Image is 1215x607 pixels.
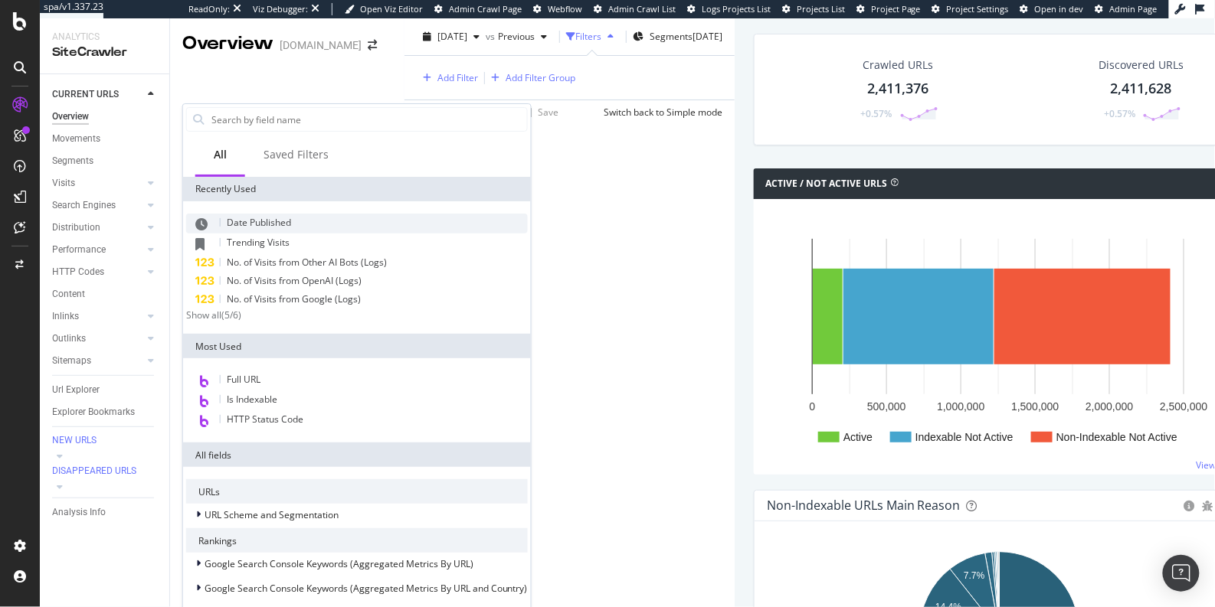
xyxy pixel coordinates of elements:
[186,308,221,321] div: Show all
[227,393,277,406] span: Is Indexable
[1095,3,1158,15] a: Admin Page
[52,404,135,420] div: Explorer Bookmarks
[1056,431,1177,443] text: Non-Indexable Not Active
[594,3,676,15] a: Admin Crawl List
[468,100,512,125] button: Clear
[1163,555,1200,592] div: Open Intercom Messenger
[1104,107,1135,120] div: +0.57%
[485,69,575,87] button: Add Filter Group
[871,3,921,15] span: Project Page
[205,508,339,521] span: URL Scheme and Segmentation
[863,57,933,73] div: Crawled URLs
[964,570,985,581] text: 7.7%
[183,177,531,201] div: Recently Used
[702,3,771,15] span: Logs Projects List
[52,109,89,125] div: Overview
[1203,501,1213,511] div: bug
[566,24,620,49] button: Filters
[227,292,361,305] span: No. of Visits from Google (Logs)
[52,264,104,280] div: HTTP Codes
[188,3,230,15] div: ReadOnly:
[227,216,291,229] span: Date Published
[548,3,582,15] span: Webflow
[221,308,241,321] div: ( 5 / 6 )
[205,557,473,570] span: Google Search Console Keywords (Aggregated Metrics By URL)
[449,3,522,15] span: Admin Crawl Page
[52,220,143,236] a: Distribution
[437,30,467,43] span: 2025 Aug. 30th
[52,44,157,61] div: SiteCrawler
[52,331,86,347] div: Outlinks
[52,308,79,325] div: Inlinks
[52,131,100,147] div: Movements
[1160,400,1207,413] text: 2,500,000
[52,286,159,302] a: Content
[52,109,159,125] a: Overview
[538,106,558,119] div: Save
[253,3,308,15] div: Viz Debugger:
[947,3,1009,15] span: Project Settings
[52,86,119,103] div: CURRENT URLS
[52,382,100,398] div: Url Explorer
[1099,57,1184,73] div: Discovered URLs
[186,528,528,553] div: Rankings
[52,175,75,191] div: Visits
[52,264,143,280] a: HTTP Codes
[856,3,921,15] a: Project Page
[861,107,892,120] div: +0.57%
[52,153,93,169] div: Segments
[52,504,159,521] a: Analysis Info
[434,3,522,15] a: Admin Crawl Page
[52,504,106,521] div: Analysis Info
[52,404,159,420] a: Explorer Bookmarks
[183,442,531,467] div: All fields
[519,100,558,125] button: Save
[797,3,845,15] span: Projects List
[1111,79,1172,99] div: 2,411,628
[843,431,873,443] text: Active
[52,86,143,103] a: CURRENT URLS
[498,24,553,49] button: Previous
[1035,3,1084,15] span: Open in dev
[782,3,845,15] a: Projects List
[183,334,531,358] div: Most Used
[52,153,159,169] a: Segments
[1020,3,1084,15] a: Open in dev
[533,3,582,15] a: Webflow
[52,220,100,236] div: Distribution
[52,242,106,258] div: Performance
[575,30,601,43] div: Filters
[867,400,906,413] text: 500,000
[264,147,329,162] div: Saved Filters
[633,24,722,49] button: Segments[DATE]
[650,30,693,43] span: Segments
[417,100,461,125] button: Apply
[437,71,478,84] div: Add Filter
[687,3,771,15] a: Logs Projects List
[52,286,85,302] div: Content
[52,433,159,449] a: NEW URLS
[52,197,116,214] div: Search Engines
[280,38,362,53] div: [DOMAIN_NAME]
[182,31,273,57] div: Overview
[1110,3,1158,15] span: Admin Page
[345,3,423,15] a: Open Viz Editor
[867,79,928,99] div: 2,411,376
[52,382,159,398] a: Url Explorer
[765,176,887,191] h4: Active / Not Active URLs
[1184,501,1195,511] div: circle-info
[608,3,676,15] span: Admin Crawl List
[1086,400,1133,413] text: 2,000,000
[52,464,159,479] a: DISAPPEARED URLS
[227,236,290,249] span: Trending Visits
[214,147,227,162] div: All
[52,434,97,447] div: NEW URLS
[417,69,478,87] button: Add Filter
[227,373,260,386] span: Full URL
[52,353,143,369] a: Sitemaps
[52,197,143,214] a: Search Engines
[186,479,528,504] div: URLs
[52,31,157,44] div: Analytics
[486,30,498,43] span: vs
[52,242,143,258] a: Performance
